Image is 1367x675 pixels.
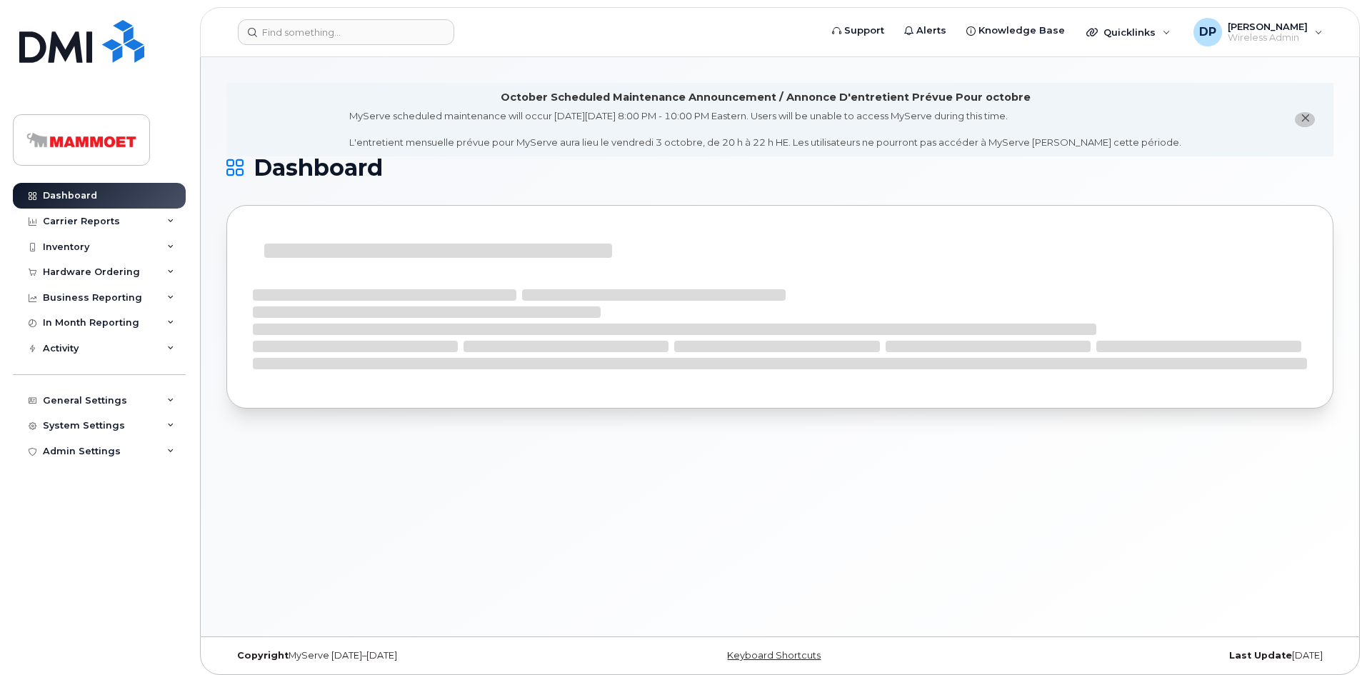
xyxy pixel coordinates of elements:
button: close notification [1295,112,1315,127]
span: Dashboard [254,157,383,179]
div: MyServe scheduled maintenance will occur [DATE][DATE] 8:00 PM - 10:00 PM Eastern. Users will be u... [349,109,1181,149]
div: October Scheduled Maintenance Announcement / Annonce D'entretient Prévue Pour octobre [501,90,1031,105]
a: Keyboard Shortcuts [727,650,821,661]
strong: Last Update [1229,650,1292,661]
div: MyServe [DATE]–[DATE] [226,650,596,661]
div: [DATE] [964,650,1333,661]
strong: Copyright [237,650,289,661]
